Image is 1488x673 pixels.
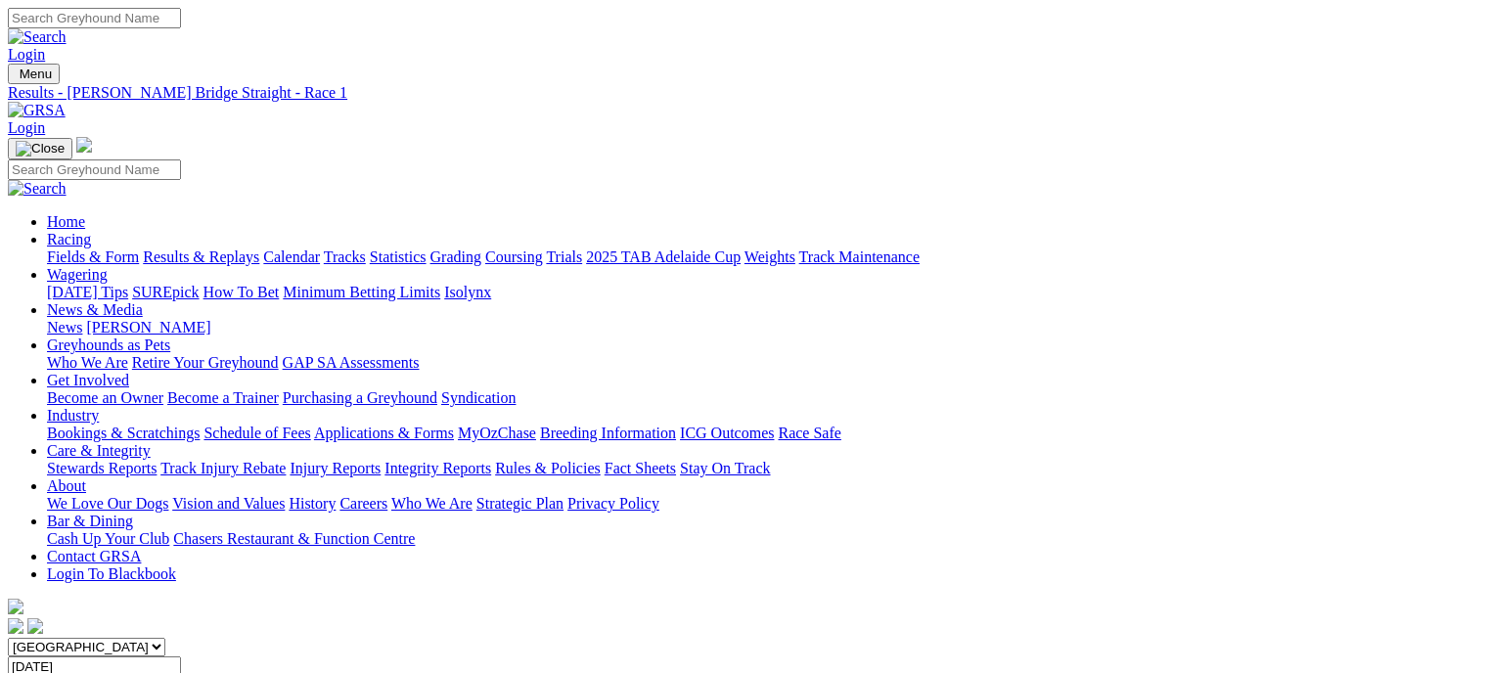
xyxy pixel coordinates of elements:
[47,548,141,564] a: Contact GRSA
[605,460,676,476] a: Fact Sheets
[47,354,1480,372] div: Greyhounds as Pets
[339,495,387,512] a: Careers
[47,284,1480,301] div: Wagering
[485,248,543,265] a: Coursing
[47,495,1480,513] div: About
[458,425,536,441] a: MyOzChase
[47,248,139,265] a: Fields & Form
[86,319,210,336] a: [PERSON_NAME]
[444,284,491,300] a: Isolynx
[495,460,601,476] a: Rules & Policies
[8,180,67,198] img: Search
[283,284,440,300] a: Minimum Betting Limits
[47,442,151,459] a: Care & Integrity
[314,425,454,441] a: Applications & Forms
[47,530,1480,548] div: Bar & Dining
[76,137,92,153] img: logo-grsa-white.png
[47,231,91,247] a: Racing
[143,248,259,265] a: Results & Replays
[47,460,157,476] a: Stewards Reports
[283,354,420,371] a: GAP SA Assessments
[47,530,169,547] a: Cash Up Your Club
[430,248,481,265] a: Grading
[8,159,181,180] input: Search
[47,213,85,230] a: Home
[160,460,286,476] a: Track Injury Rebate
[263,248,320,265] a: Calendar
[47,266,108,283] a: Wagering
[283,389,437,406] a: Purchasing a Greyhound
[47,389,163,406] a: Become an Owner
[8,599,23,614] img: logo-grsa-white.png
[47,319,82,336] a: News
[172,495,285,512] a: Vision and Values
[47,425,200,441] a: Bookings & Scratchings
[47,565,176,582] a: Login To Blackbook
[540,425,676,441] a: Breeding Information
[8,8,181,28] input: Search
[47,513,133,529] a: Bar & Dining
[47,425,1480,442] div: Industry
[324,248,366,265] a: Tracks
[47,284,128,300] a: [DATE] Tips
[8,46,45,63] a: Login
[8,84,1480,102] a: Results - [PERSON_NAME] Bridge Straight - Race 1
[203,284,280,300] a: How To Bet
[370,248,427,265] a: Statistics
[16,141,65,157] img: Close
[47,407,99,424] a: Industry
[8,28,67,46] img: Search
[47,319,1480,336] div: News & Media
[384,460,491,476] a: Integrity Reports
[47,389,1480,407] div: Get Involved
[799,248,920,265] a: Track Maintenance
[47,372,129,388] a: Get Involved
[441,389,516,406] a: Syndication
[289,495,336,512] a: History
[47,301,143,318] a: News & Media
[8,138,72,159] button: Toggle navigation
[8,64,60,84] button: Toggle navigation
[47,477,86,494] a: About
[47,336,170,353] a: Greyhounds as Pets
[167,389,279,406] a: Become a Trainer
[680,425,774,441] a: ICG Outcomes
[476,495,564,512] a: Strategic Plan
[546,248,582,265] a: Trials
[8,102,66,119] img: GRSA
[680,460,770,476] a: Stay On Track
[744,248,795,265] a: Weights
[27,618,43,634] img: twitter.svg
[47,460,1480,477] div: Care & Integrity
[567,495,659,512] a: Privacy Policy
[586,248,741,265] a: 2025 TAB Adelaide Cup
[132,354,279,371] a: Retire Your Greyhound
[203,425,310,441] a: Schedule of Fees
[778,425,840,441] a: Race Safe
[290,460,381,476] a: Injury Reports
[391,495,473,512] a: Who We Are
[47,354,128,371] a: Who We Are
[173,530,415,547] a: Chasers Restaurant & Function Centre
[20,67,52,81] span: Menu
[8,119,45,136] a: Login
[132,284,199,300] a: SUREpick
[47,495,168,512] a: We Love Our Dogs
[8,618,23,634] img: facebook.svg
[47,248,1480,266] div: Racing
